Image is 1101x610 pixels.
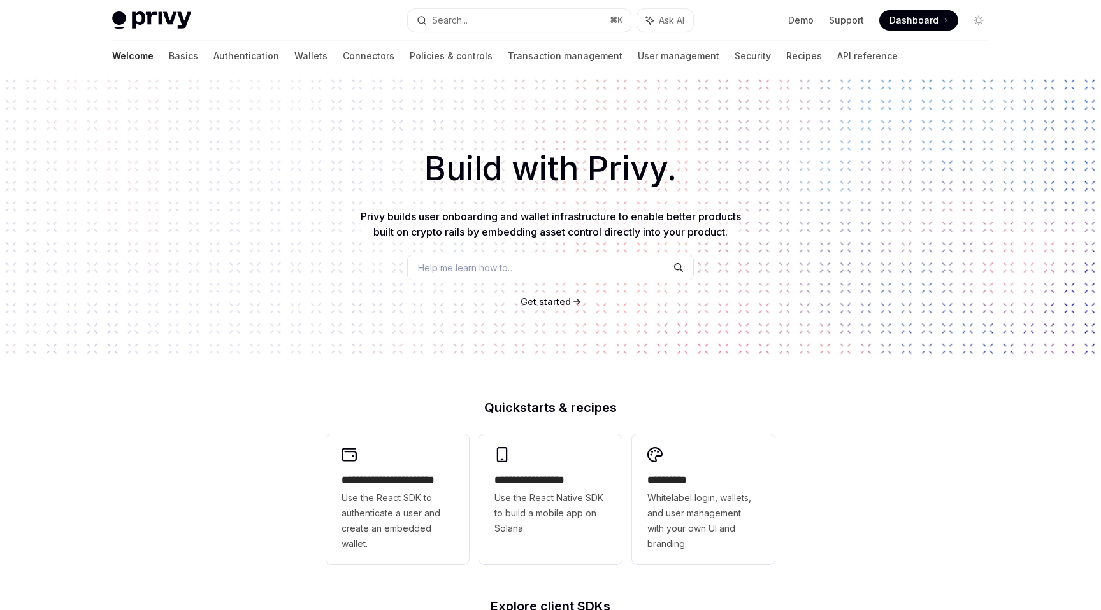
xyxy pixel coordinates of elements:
a: Security [735,41,771,71]
a: Transaction management [508,41,622,71]
span: ⌘ K [610,15,623,25]
span: Whitelabel login, wallets, and user management with your own UI and branding. [647,490,759,551]
button: Toggle dark mode [968,10,989,31]
h1: Build with Privy. [20,144,1081,194]
span: Use the React SDK to authenticate a user and create an embedded wallet. [342,490,454,551]
span: Use the React Native SDK to build a mobile app on Solana. [494,490,607,536]
h2: Quickstarts & recipes [326,401,775,414]
a: Authentication [213,41,279,71]
a: Demo [788,14,814,27]
img: light logo [112,11,191,29]
span: Dashboard [889,14,939,27]
span: Ask AI [659,14,684,27]
a: Support [829,14,864,27]
span: Get started [521,296,571,307]
a: Welcome [112,41,154,71]
a: Wallets [294,41,327,71]
a: Connectors [343,41,394,71]
a: Recipes [786,41,822,71]
button: Search...⌘K [408,9,631,32]
button: Ask AI [637,9,693,32]
a: **** **** **** ***Use the React Native SDK to build a mobile app on Solana. [479,434,622,564]
div: Search... [432,13,468,28]
span: Privy builds user onboarding and wallet infrastructure to enable better products built on crypto ... [361,210,741,238]
a: Get started [521,295,571,308]
a: Policies & controls [410,41,493,71]
a: Dashboard [879,10,958,31]
a: API reference [837,41,898,71]
a: Basics [169,41,198,71]
a: **** *****Whitelabel login, wallets, and user management with your own UI and branding. [632,434,775,564]
a: User management [638,41,719,71]
span: Help me learn how to… [418,261,515,274]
